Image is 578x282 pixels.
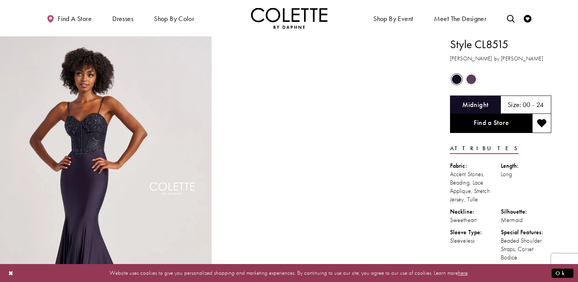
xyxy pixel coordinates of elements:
a: Find a store [45,8,94,29]
span: Shop by color [152,8,196,29]
video: Style CL8515 Colette by Daphne #1 autoplay loop mute video [215,36,427,142]
a: Toggle search [505,8,516,29]
a: Visit Home Page [251,8,327,29]
div: Fabric: [450,162,501,170]
span: Dresses [110,8,135,29]
p: Website uses cookies to give you personalized shopping and marketing experiences. By continuing t... [55,268,523,278]
span: Dresses [112,15,133,23]
div: Sweetheart [450,216,501,224]
h5: Chosen color [462,101,488,109]
a: Attributes [450,143,518,154]
h5: 00 - 24 [523,101,544,109]
div: Sleeveless [450,237,501,245]
button: Add to wishlist [532,114,551,133]
span: Meet the designer [434,15,487,23]
div: Product color controls state depends on size chosen [450,72,551,87]
div: Special Features: [501,228,552,237]
div: Sleeve Type: [450,228,501,237]
span: Size: [508,100,521,109]
span: Shop By Event [373,15,413,23]
a: Check Wishlist [522,8,533,29]
div: Midnight [450,73,463,86]
div: Accent Stones, Beading, Lace Applique, Stretch Jersey, Tulle [450,170,501,204]
div: Beaded Shoulder Straps, Corset Bodice [501,237,552,262]
div: Neckline: [450,207,501,216]
div: Plum [465,73,478,86]
h1: Style CL8515 [450,36,551,52]
div: Mermaid [501,216,552,224]
span: Shop By Event [371,8,415,29]
button: Close Dialog [5,266,18,280]
img: Colette by Daphne [251,8,327,29]
div: Long [501,170,552,178]
div: Silhouette: [501,207,552,216]
a: Meet the designer [432,8,489,29]
a: Find a Store [450,114,532,133]
button: Submit Dialog [552,268,573,278]
a: here [458,269,468,277]
span: Find a store [58,15,92,23]
span: Shop by color [154,15,194,23]
h3: [PERSON_NAME] by [PERSON_NAME] [450,54,551,63]
div: Length: [501,162,552,170]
